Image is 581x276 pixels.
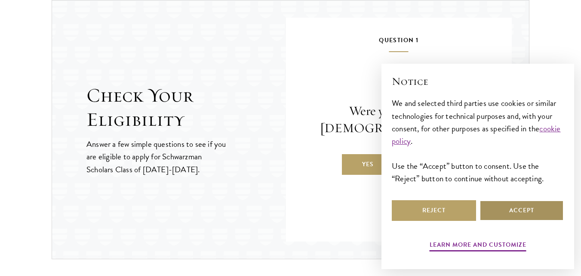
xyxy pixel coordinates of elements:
button: Accept [480,200,564,221]
div: We and selected third parties use cookies or similar technologies for technical purposes and, wit... [392,97,564,184]
p: Were you born after [DEMOGRAPHIC_DATA]? [312,102,486,137]
h2: Notice [392,74,564,89]
label: Yes [342,154,393,175]
h2: Check Your Eligibility [86,84,286,132]
button: Reject [392,200,476,221]
a: cookie policy [392,122,561,147]
h5: Question 1 [312,35,486,52]
p: Answer a few simple questions to see if you are eligible to apply for Schwarzman Scholars Class o... [86,138,227,175]
button: Learn more and customize [430,239,526,253]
